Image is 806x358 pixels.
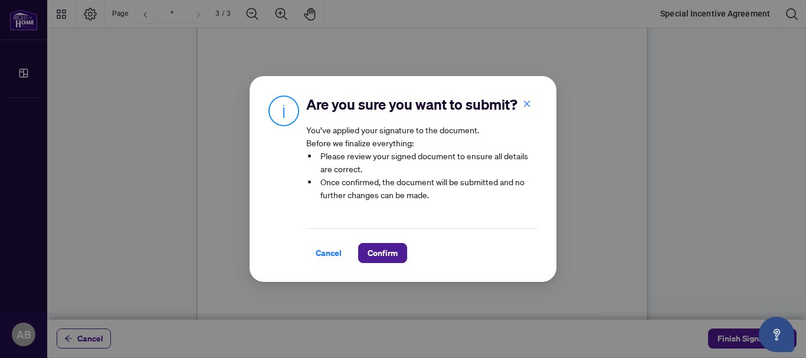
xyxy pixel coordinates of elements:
[318,175,538,201] li: Once confirmed, the document will be submitted and no further changes can be made.
[318,149,538,175] li: Please review your signed document to ensure all details are correct.
[358,243,407,263] button: Confirm
[306,243,351,263] button: Cancel
[306,123,538,209] article: You’ve applied your signature to the document. Before we finalize everything:
[523,100,531,108] span: close
[759,317,794,352] button: Open asap
[316,244,342,262] span: Cancel
[268,95,299,126] img: Info Icon
[306,95,538,114] h2: Are you sure you want to submit?
[368,244,398,262] span: Confirm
